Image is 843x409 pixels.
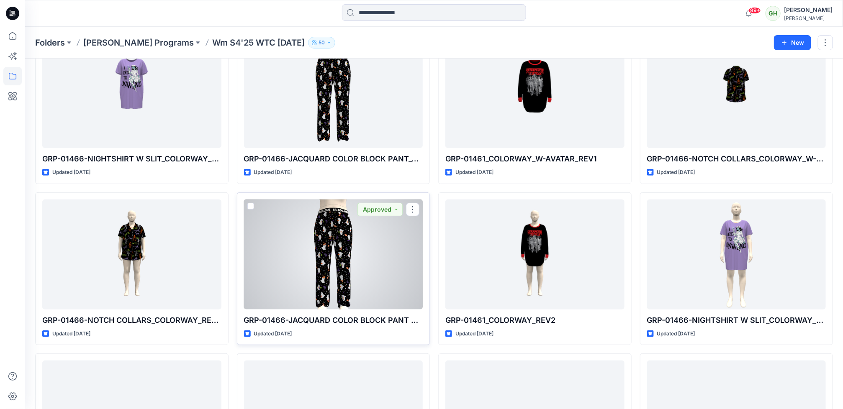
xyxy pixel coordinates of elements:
[657,168,695,177] p: Updated [DATE]
[647,153,826,165] p: GRP-01466-NOTCH COLLARS_COLORWAY_W-OUT AVATAR_REV1
[748,7,761,14] span: 99+
[766,6,781,21] div: GH
[244,153,423,165] p: GRP-01466-JACQUARD COLOR BLOCK PANT_COLORWAY_WITHOUT AVATAR
[455,330,493,338] p: Updated [DATE]
[647,38,826,148] a: GRP-01466-NOTCH COLLARS_COLORWAY_W-OUT AVATAR_REV1
[244,199,423,309] a: GRP-01466-JACQUARD COLOR BLOCK PANT REV3
[83,37,194,49] a: [PERSON_NAME] Programs
[52,330,90,338] p: Updated [DATE]
[52,168,90,177] p: Updated [DATE]
[657,330,695,338] p: Updated [DATE]
[445,199,625,309] a: GRP-01461_COLORWAY_REV2
[308,37,335,49] button: 50
[42,153,221,165] p: GRP-01466-NIGHTSHIRT W SLIT_COLORWAY_REV4_WITH OUT AVATAR
[42,38,221,148] a: GRP-01466-NIGHTSHIRT W SLIT_COLORWAY_REV4_WITH OUT AVATAR
[212,37,305,49] p: Wm S4'25 WTC [DATE]
[254,168,292,177] p: Updated [DATE]
[774,35,811,50] button: New
[254,330,292,338] p: Updated [DATE]
[244,314,423,326] p: GRP-01466-JACQUARD COLOR BLOCK PANT REV3
[42,199,221,309] a: GRP-01466-NOTCH COLLARS_COLORWAY_REV4
[35,37,65,49] a: Folders
[455,168,493,177] p: Updated [DATE]
[647,314,826,326] p: GRP-01466-NIGHTSHIRT W SLIT_COLORWAY_REV4
[42,314,221,326] p: GRP-01466-NOTCH COLLARS_COLORWAY_REV4
[784,15,833,21] div: [PERSON_NAME]
[445,153,625,165] p: GRP-01461_COLORWAY_W-AVATAR_REV1
[319,38,325,47] p: 50
[445,314,625,326] p: GRP-01461_COLORWAY_REV2
[445,38,625,148] a: GRP-01461_COLORWAY_W-AVATAR_REV1
[244,38,423,148] a: GRP-01466-JACQUARD COLOR BLOCK PANT_COLORWAY_WITHOUT AVATAR
[647,199,826,309] a: GRP-01466-NIGHTSHIRT W SLIT_COLORWAY_REV4
[784,5,833,15] div: [PERSON_NAME]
